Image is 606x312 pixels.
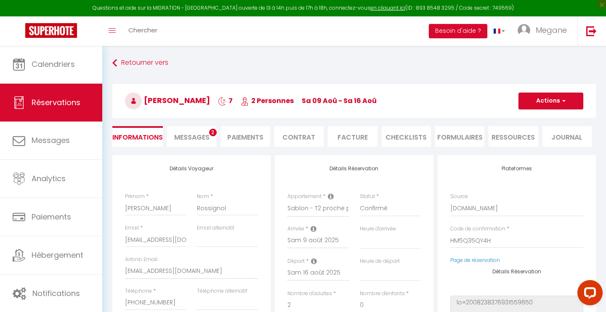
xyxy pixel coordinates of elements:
iframe: LiveChat chat widget [571,277,606,312]
label: Téléphone [125,287,152,295]
label: Appartement [287,193,322,201]
label: Source [450,193,468,201]
span: Hébergement [32,250,83,260]
span: Megane [536,25,567,35]
label: Départ [287,257,305,265]
span: Chercher [128,26,157,34]
label: Heure de départ [360,257,400,265]
label: Nombre d'enfants [360,290,405,298]
h4: Plateformes [450,166,583,172]
span: sa 09 Aoû - sa 16 Aoû [302,96,377,106]
h4: Détails Voyageur [125,166,258,172]
li: CHECKLISTS [382,126,431,147]
li: Paiements [221,126,270,147]
label: Email alternatif [197,224,234,232]
label: Code de confirmation [450,225,505,233]
a: Chercher [122,16,164,46]
label: Airbnb Email [125,256,157,264]
span: Réservations [32,97,80,108]
label: Téléphone alternatif [197,287,247,295]
span: Messages [174,132,210,142]
span: 7 [218,96,233,106]
span: Paiements [32,212,71,222]
a: Page de réservation [450,256,500,264]
label: Heure d'arrivée [360,225,396,233]
button: Actions [518,93,583,109]
a: ... Megane [511,16,577,46]
li: Informations [112,126,163,147]
h4: Détails Réservation [287,166,420,172]
label: Statut [360,193,375,201]
li: Facture [328,126,377,147]
li: Contrat [274,126,324,147]
label: Arrivée [287,225,304,233]
span: Analytics [32,173,66,184]
span: Notifications [32,288,80,299]
label: Nombre d'adultes [287,290,332,298]
span: [PERSON_NAME] [125,95,210,106]
label: Prénom [125,193,145,201]
img: ... [518,24,530,37]
li: FORMULAIRES [435,126,484,147]
span: 2 Personnes [241,96,294,106]
a: en cliquant ici [370,4,405,11]
h4: Détails Réservation [450,269,583,275]
img: Super Booking [25,23,77,38]
label: Email [125,224,139,232]
span: 2 [209,129,217,136]
img: logout [586,26,597,36]
li: Journal [542,126,592,147]
span: Messages [32,135,70,145]
a: Retourner vers [112,56,596,71]
button: Besoin d'aide ? [429,24,487,38]
label: Nom [197,193,209,201]
li: Ressources [489,126,538,147]
span: Calendriers [32,59,75,69]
